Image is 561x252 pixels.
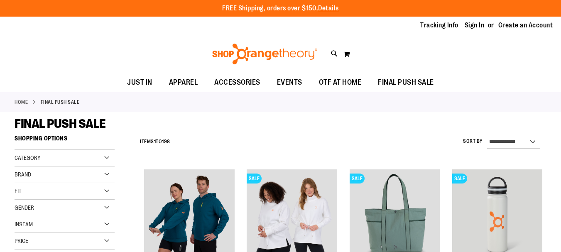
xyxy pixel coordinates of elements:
[140,135,170,148] h2: Items to
[420,21,458,30] a: Tracking Info
[15,204,34,211] span: Gender
[465,21,485,30] a: Sign In
[162,139,170,144] span: 198
[222,4,339,13] p: FREE Shipping, orders over $150.
[214,73,260,92] span: ACCESSORIES
[119,73,161,92] a: JUST IN
[277,73,302,92] span: EVENTS
[311,73,370,92] a: OTF AT HOME
[498,21,553,30] a: Create an Account
[269,73,311,92] a: EVENTS
[247,174,262,183] span: SALE
[15,117,106,131] span: FINAL PUSH SALE
[15,221,33,228] span: Inseam
[211,44,318,64] img: Shop Orangetheory
[15,188,22,194] span: Fit
[350,174,365,183] span: SALE
[15,171,31,178] span: Brand
[452,174,467,183] span: SALE
[127,73,152,92] span: JUST IN
[206,73,269,92] a: ACCESSORIES
[370,73,442,92] a: FINAL PUSH SALE
[15,98,28,106] a: Home
[15,131,115,150] strong: Shopping Options
[463,138,483,145] label: Sort By
[318,5,339,12] a: Details
[41,98,80,106] strong: FINAL PUSH SALE
[15,154,40,161] span: Category
[378,73,434,92] span: FINAL PUSH SALE
[161,73,206,92] a: APPAREL
[154,139,156,144] span: 1
[169,73,198,92] span: APPAREL
[15,237,28,244] span: Price
[319,73,362,92] span: OTF AT HOME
